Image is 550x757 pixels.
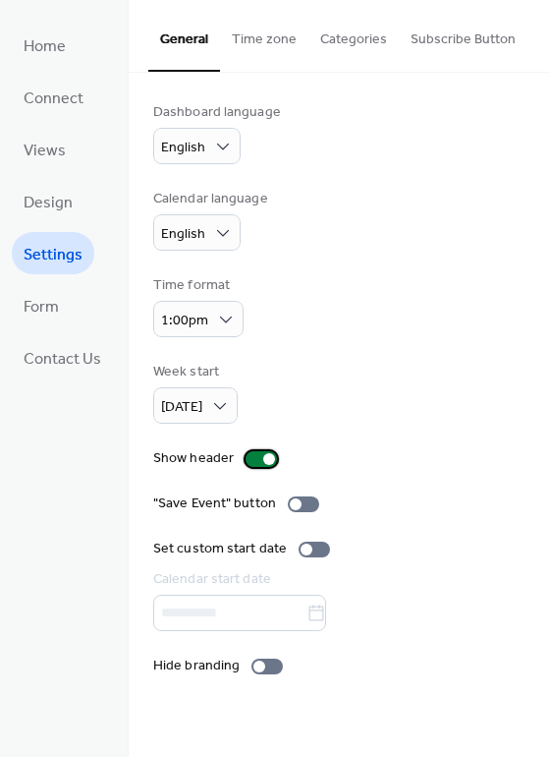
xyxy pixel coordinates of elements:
[24,292,59,322] span: Form
[24,188,73,218] span: Design
[12,284,71,326] a: Form
[153,656,240,676] div: Hide branding
[161,221,205,248] span: English
[153,539,287,559] div: Set custom start date
[153,102,281,123] div: Dashboard language
[153,362,234,382] div: Week start
[24,240,82,270] span: Settings
[12,76,95,118] a: Connect
[153,275,240,296] div: Time format
[153,448,234,469] div: Show header
[12,128,78,170] a: Views
[24,136,66,166] span: Views
[12,232,94,274] a: Settings
[12,180,84,222] a: Design
[153,189,268,209] div: Calendar language
[161,308,208,334] span: 1:00pm
[161,135,205,161] span: English
[12,336,113,378] a: Contact Us
[12,24,78,66] a: Home
[161,394,202,421] span: [DATE]
[24,84,83,114] span: Connect
[153,569,522,590] div: Calendar start date
[24,31,66,62] span: Home
[24,344,101,375] span: Contact Us
[153,494,276,514] div: "Save Event" button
